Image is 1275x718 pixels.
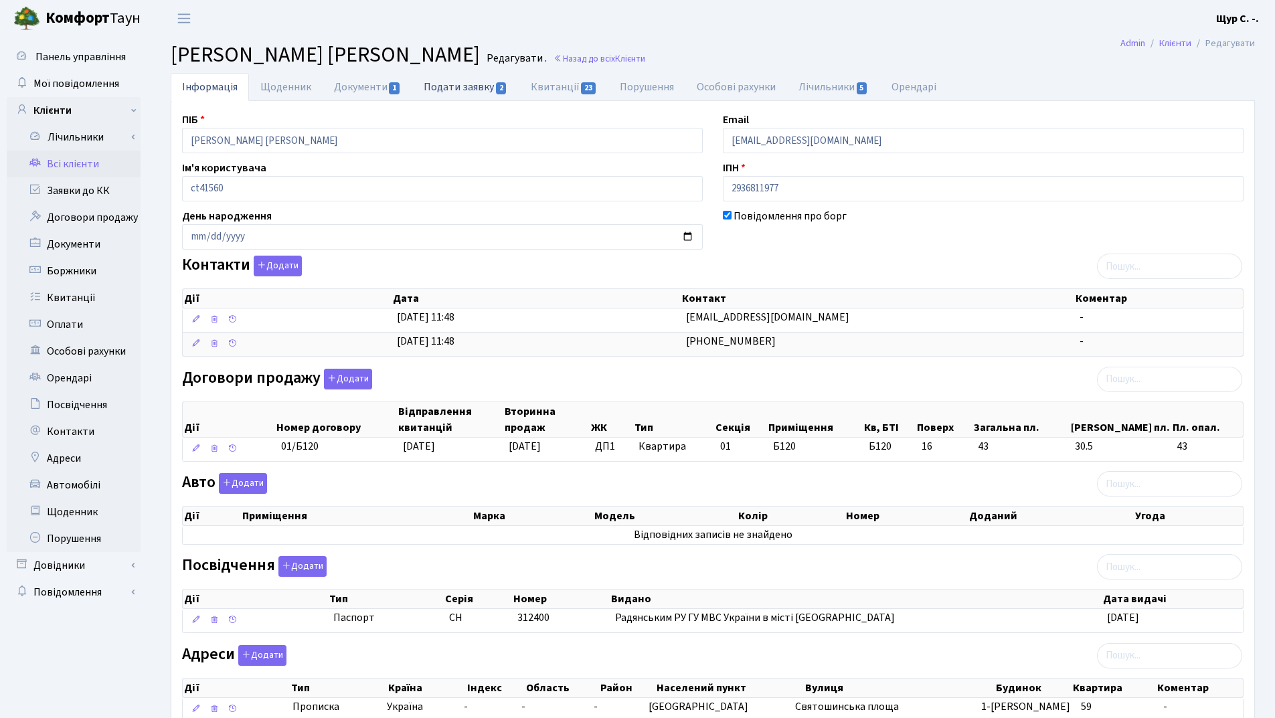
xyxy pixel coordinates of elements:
[916,402,972,437] th: Поверх
[328,590,444,608] th: Тип
[7,151,141,177] a: Всі клієнти
[323,73,412,101] a: Документи
[171,73,249,101] a: Інформація
[7,311,141,338] a: Оплати
[389,82,400,94] span: 1
[519,73,608,101] a: Квитанції
[182,556,327,577] label: Посвідчення
[397,334,454,349] span: [DATE] 11:48
[723,160,746,176] label: ІПН
[183,507,241,525] th: Дії
[503,402,590,437] th: Вторинна продаж
[720,439,731,454] span: 01
[655,679,804,697] th: Населений пункт
[773,439,796,454] span: Б120
[7,231,141,258] a: Документи
[290,679,386,697] th: Тип
[1075,439,1166,454] span: 30.5
[981,699,1070,714] span: 1-[PERSON_NAME]
[615,52,645,65] span: Клієнти
[167,7,201,29] button: Переключити навігацію
[496,82,507,94] span: 2
[7,177,141,204] a: Заявки до КК
[1074,289,1243,308] th: Коментар
[292,699,339,715] span: Прописка
[525,679,599,697] th: Область
[46,7,141,30] span: Таун
[387,679,466,697] th: Країна
[182,160,266,176] label: Ім'я користувача
[387,699,453,715] span: Україна
[968,507,1134,525] th: Доданий
[7,258,141,284] a: Боржники
[845,507,968,525] th: Номер
[1097,643,1242,668] input: Пошук...
[857,82,867,94] span: 5
[7,70,141,97] a: Мої повідомлення
[1120,36,1145,50] a: Admin
[183,526,1243,544] td: Відповідних записів не знайдено
[324,369,372,389] button: Договори продажу
[7,552,141,579] a: Довідники
[7,472,141,499] a: Автомобілі
[995,679,1072,697] th: Будинок
[608,73,685,101] a: Порушення
[1107,610,1139,625] span: [DATE]
[649,699,748,714] span: [GEOGRAPHIC_DATA]
[1097,367,1242,392] input: Пошук...
[599,679,655,697] th: Район
[183,679,290,697] th: Дії
[466,679,525,697] th: Індекс
[1097,554,1242,579] input: Пошук...
[397,310,454,325] span: [DATE] 11:48
[238,645,286,666] button: Адреси
[183,402,275,437] th: Дії
[7,391,141,418] a: Посвідчення
[1097,254,1242,279] input: Пошук...
[46,7,110,29] b: Комфорт
[737,507,845,525] th: Колір
[7,499,141,525] a: Щоденник
[241,507,473,525] th: Приміщення
[464,699,468,714] span: -
[182,112,205,128] label: ПІБ
[412,73,519,100] a: Подати заявку
[639,439,709,454] span: Квартира
[521,699,525,714] span: -
[595,439,628,454] span: ДП1
[1163,699,1167,714] span: -
[1080,310,1084,325] span: -
[1216,11,1259,27] a: Щур С. -.
[13,5,40,32] img: logo.png
[7,418,141,445] a: Контакти
[403,439,435,454] span: [DATE]
[7,97,141,124] a: Клієнти
[249,73,323,101] a: Щоденник
[1177,439,1238,454] span: 43
[686,310,849,325] span: [EMAIL_ADDRESS][DOMAIN_NAME]
[972,402,1070,437] th: Загальна пл.
[1072,679,1157,697] th: Квартира
[863,402,916,437] th: Кв, БТІ
[1134,507,1243,525] th: Угода
[281,439,319,454] span: 01/Б120
[633,402,715,437] th: Тип
[1097,471,1242,497] input: Пошук...
[509,439,541,454] span: [DATE]
[182,645,286,666] label: Адреси
[7,579,141,606] a: Повідомлення
[15,124,141,151] a: Лічильники
[1171,402,1243,437] th: Пл. опал.
[278,556,327,577] button: Посвідчення
[714,402,767,437] th: Секція
[235,642,286,666] a: Додати
[1102,590,1243,608] th: Дата видачі
[250,254,302,277] a: Додати
[1100,29,1275,58] nav: breadcrumb
[275,554,327,577] a: Додати
[512,590,610,608] th: Номер
[216,471,267,495] a: Додати
[183,590,328,608] th: Дії
[275,402,397,437] th: Номер договору
[1191,36,1255,51] li: Редагувати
